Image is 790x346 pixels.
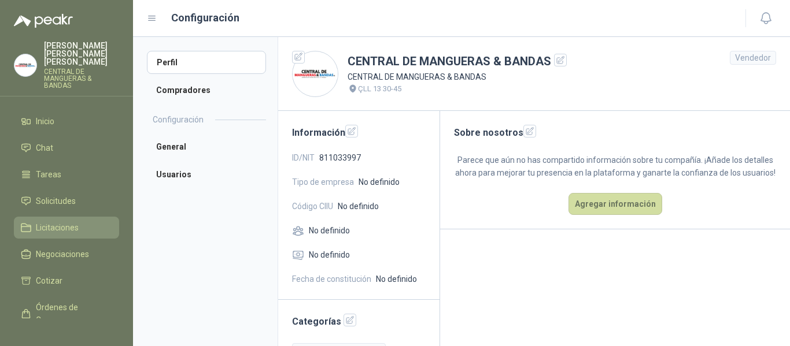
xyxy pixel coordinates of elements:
[147,163,266,186] a: Usuarios
[14,217,119,239] a: Licitaciones
[36,248,89,261] span: Negociaciones
[147,51,266,74] a: Perfil
[14,137,119,159] a: Chat
[14,14,73,28] img: Logo peakr
[292,125,426,140] h2: Información
[292,314,426,329] h2: Categorías
[153,113,204,126] h2: Configuración
[147,79,266,102] a: Compradores
[36,301,108,326] span: Órdenes de Compra
[171,10,239,26] h1: Configuración
[309,248,350,261] span: No definido
[348,53,567,70] h1: CENTRAL DE MANGUERAS & BANDAS
[338,200,379,213] span: No definido
[292,200,333,213] span: Código CIIU
[14,296,119,331] a: Órdenes de Compra
[36,274,62,287] span: Cotizar
[14,110,119,132] a: Inicio
[309,224,350,237] span: No definido
[14,270,119,292] a: Cotizar
[454,154,776,179] p: Parece que aún no has compartido información sobre tu compañía. ¡Añade los detalles ahora para me...
[36,115,54,128] span: Inicio
[292,273,371,285] span: Fecha de constitución
[14,190,119,212] a: Solicitudes
[292,176,354,188] span: Tipo de empresa
[14,163,119,185] a: Tareas
[14,54,36,76] img: Company Logo
[376,273,417,285] span: No definido
[730,51,776,65] div: Vendedor
[568,193,662,215] button: Agregar información
[293,51,338,96] img: Company Logo
[36,221,79,234] span: Licitaciones
[292,151,315,164] span: ID/NIT
[348,70,567,83] p: CENTRAL DE MANGUERAS & BANDAS
[14,243,119,265] a: Negociaciones
[454,125,776,140] h2: Sobre nosotros
[44,42,119,66] p: [PERSON_NAME] [PERSON_NAME] [PERSON_NAME]
[359,176,400,188] span: No definido
[36,168,61,181] span: Tareas
[358,83,401,95] p: ÇLL 13 30-45
[147,135,266,158] a: General
[44,68,119,89] p: CENTRAL DE MANGUERAS & BANDAS
[36,142,53,154] span: Chat
[36,195,76,207] span: Solicitudes
[319,151,361,164] span: 811033997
